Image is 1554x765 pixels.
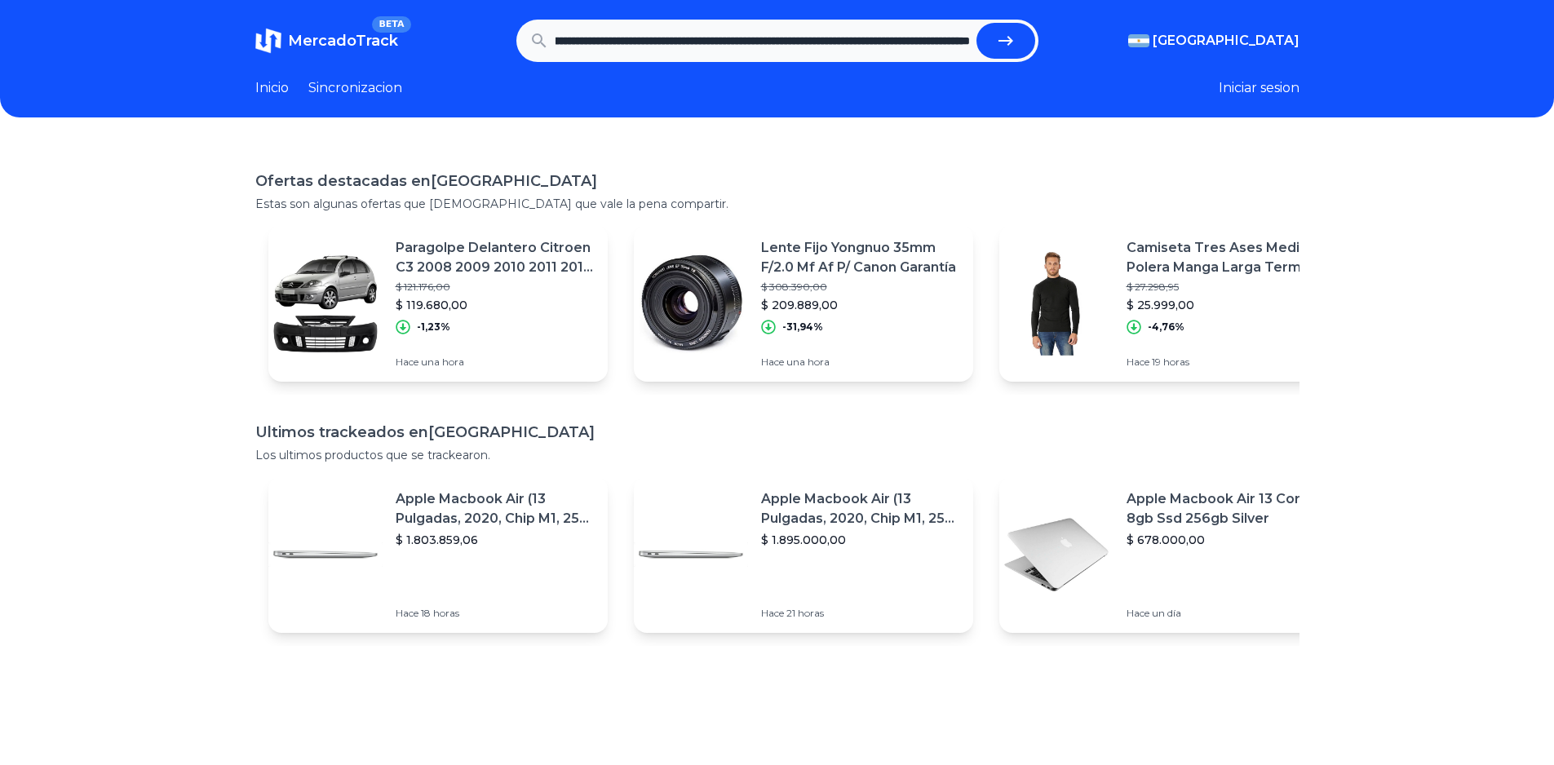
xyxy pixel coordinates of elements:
[396,532,595,548] p: $ 1.803.859,06
[396,607,595,620] p: Hace 18 horas
[255,196,1299,212] p: Estas son algunas ofertas que [DEMOGRAPHIC_DATA] que vale la pena compartir.
[417,321,450,334] p: -1,23%
[782,321,823,334] p: -31,94%
[396,356,595,369] p: Hace una hora
[1128,34,1149,47] img: Argentina
[1148,321,1184,334] p: -4,76%
[999,476,1339,633] a: Featured imageApple Macbook Air 13 Core I5 8gb Ssd 256gb Silver$ 678.000,00Hace un día
[268,246,383,360] img: Featured image
[255,28,398,54] a: MercadoTrackBETA
[761,281,960,294] p: $ 308.390,00
[288,32,398,50] span: MercadoTrack
[761,238,960,277] p: Lente Fijo Yongnuo 35mm F/2.0 Mf Af P/ Canon Garantía
[268,497,383,612] img: Featured image
[396,281,595,294] p: $ 121.176,00
[396,238,595,277] p: Paragolpe Delantero Citroen C3 2008 2009 2010 2011 2012 C/a
[761,297,960,313] p: $ 209.889,00
[999,497,1113,612] img: Featured image
[999,246,1113,360] img: Featured image
[1127,607,1326,620] p: Hace un día
[255,421,1299,444] h1: Ultimos trackeados en [GEOGRAPHIC_DATA]
[1127,297,1326,313] p: $ 25.999,00
[999,225,1339,382] a: Featured imageCamiseta Tres Ases Media Polera Manga Larga Termica Art 609$ 27.298,95$ 25.999,00-4...
[268,225,608,382] a: Featured imageParagolpe Delantero Citroen C3 2008 2009 2010 2011 2012 C/a$ 121.176,00$ 119.680,00...
[396,297,595,313] p: $ 119.680,00
[761,489,960,528] p: Apple Macbook Air (13 Pulgadas, 2020, Chip M1, 256 Gb De Ssd, 8 Gb De Ram) - Plata
[255,78,289,98] a: Inicio
[1127,238,1326,277] p: Camiseta Tres Ases Media Polera Manga Larga Termica Art 609
[396,489,595,528] p: Apple Macbook Air (13 Pulgadas, 2020, Chip M1, 256 Gb De Ssd, 8 Gb De Ram) - Plata
[634,476,973,633] a: Featured imageApple Macbook Air (13 Pulgadas, 2020, Chip M1, 256 Gb De Ssd, 8 Gb De Ram) - Plata$...
[372,16,410,33] span: BETA
[1127,356,1326,369] p: Hace 19 horas
[761,607,960,620] p: Hace 21 horas
[634,497,748,612] img: Featured image
[634,246,748,360] img: Featured image
[1128,31,1299,51] button: [GEOGRAPHIC_DATA]
[308,78,402,98] a: Sincronizacion
[634,225,973,382] a: Featured imageLente Fijo Yongnuo 35mm F/2.0 Mf Af P/ Canon Garantía$ 308.390,00$ 209.889,00-31,94...
[255,170,1299,192] h1: Ofertas destacadas en [GEOGRAPHIC_DATA]
[1219,78,1299,98] button: Iniciar sesion
[761,356,960,369] p: Hace una hora
[255,28,281,54] img: MercadoTrack
[1127,489,1326,528] p: Apple Macbook Air 13 Core I5 8gb Ssd 256gb Silver
[761,532,960,548] p: $ 1.895.000,00
[1127,532,1326,548] p: $ 678.000,00
[1127,281,1326,294] p: $ 27.298,95
[268,476,608,633] a: Featured imageApple Macbook Air (13 Pulgadas, 2020, Chip M1, 256 Gb De Ssd, 8 Gb De Ram) - Plata$...
[1153,31,1299,51] span: [GEOGRAPHIC_DATA]
[255,447,1299,463] p: Los ultimos productos que se trackearon.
